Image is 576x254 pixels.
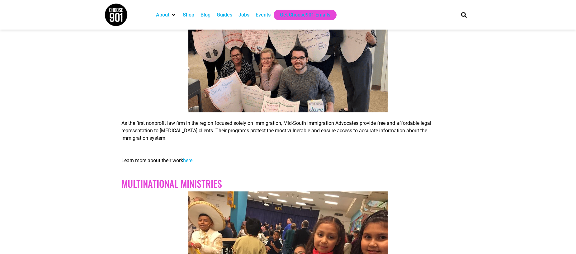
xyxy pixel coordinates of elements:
div: About [153,10,180,20]
h2: Multinational Ministries [121,178,455,189]
a: Shop [183,11,194,19]
span: As the first nonprofit law firm in the region focused solely on immigration, Mid-South Immigratio... [121,120,431,141]
span: . [192,158,194,163]
a: About [156,11,169,19]
span: Learn more about their work [121,158,183,163]
a: Blog [201,11,210,19]
nav: Main nav [153,10,451,20]
a: Guides [217,11,232,19]
a: here [183,158,192,163]
a: Get Choose901 Emails [280,11,330,19]
a: Events [256,11,271,19]
a: Jobs [238,11,249,19]
div: Search [459,10,469,20]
